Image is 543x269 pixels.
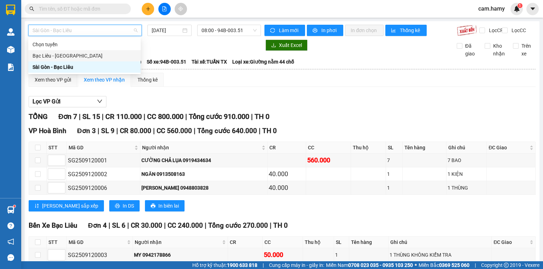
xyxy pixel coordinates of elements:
[208,221,268,229] span: Tổng cước 270.000
[105,112,142,121] span: CR 110.000
[47,142,67,154] th: STT
[102,112,104,121] span: |
[68,184,139,192] div: SG2509120006
[33,97,60,106] span: Lọc VP Gửi
[29,221,77,229] span: Bến Xe Bạc Liêu
[446,142,487,154] th: Ghi chú
[7,46,14,53] img: warehouse-icon
[255,112,269,121] span: TH 0
[504,263,509,268] span: copyright
[142,144,260,151] span: Người nhận
[29,6,34,11] span: search
[251,112,253,121] span: |
[33,52,136,60] div: Bạc Liêu - [GEOGRAPHIC_DATA]
[518,3,522,8] sup: 1
[265,40,308,51] button: downloadXuất Excel
[7,206,14,214] img: warehouse-icon
[269,183,305,193] div: 40.000
[345,25,384,36] button: In đơn chọn
[33,41,136,48] div: Chọn tuyến
[68,251,132,259] div: SG2509120003
[273,221,288,229] span: TH 0
[7,222,14,229] span: question-circle
[79,112,81,121] span: |
[69,238,125,246] span: Mã GD
[67,167,140,181] td: SG2509120002
[197,127,257,135] span: Tổng cước 640.000
[194,127,195,135] span: |
[279,41,302,49] span: Xuất Excel
[142,3,154,15] button: plus
[264,250,302,260] div: 50.000
[387,170,402,178] div: 1
[334,237,349,248] th: SL
[82,112,100,121] span: SL 15
[164,221,166,229] span: |
[88,221,107,229] span: Đơn 4
[47,237,67,248] th: STT
[185,112,187,121] span: |
[202,25,257,36] span: 08:00 - 94B-003.51
[7,28,14,36] img: warehouse-icon
[138,76,158,84] div: Thống kê
[415,264,417,267] span: ⚪️
[448,184,486,192] div: 1 THÙNG
[307,155,350,165] div: 560.000
[28,50,141,61] div: Bạc Liêu - Sài Gòn
[271,43,276,48] span: download
[58,112,77,121] span: Đơn 7
[157,127,192,135] span: CC 560.000
[313,28,319,34] span: printer
[192,261,257,269] span: Hỗ trợ kỹ thuật:
[162,6,167,11] span: file-add
[153,127,155,135] span: |
[29,96,106,107] button: Lọc VP Gửi
[270,221,271,229] span: |
[175,3,187,15] button: aim
[189,112,249,121] span: Tổng cước 910.000
[227,262,257,268] strong: 1900 633 818
[448,170,486,178] div: 1 KIỆN
[28,39,141,50] div: Chọn tuyến
[439,262,469,268] strong: 0369 525 060
[69,144,133,151] span: Mã GD
[270,28,276,34] span: sync
[263,237,303,248] th: CC
[351,142,386,154] th: Thu hộ
[306,142,351,154] th: CC
[385,25,427,36] button: bar-chartThống kê
[67,181,140,195] td: SG2509120006
[519,3,521,8] span: 1
[326,261,413,269] span: Miền Nam
[494,238,528,246] span: ĐC Giao
[141,156,266,164] div: CƯỜNG CHẢ LỤA 0919434634
[264,25,305,36] button: syncLàm mới
[33,63,136,71] div: Sài Gòn - Bạc Liêu
[144,112,145,121] span: |
[146,6,151,11] span: plus
[151,203,156,209] span: printer
[489,144,528,151] span: ĐC Giao
[530,6,536,12] span: caret-down
[109,221,110,229] span: |
[116,127,118,135] span: |
[448,156,486,164] div: 7 BAO
[192,58,227,66] span: Tài xế: TUẤN TX
[391,28,397,34] span: bar-chart
[387,156,402,164] div: 7
[67,154,140,167] td: SG2509120001
[39,5,122,13] input: Tìm tên, số ĐT hoặc mã đơn
[29,200,104,211] button: sort-ascending[PERSON_NAME] sắp xếp
[29,127,66,135] span: VP Hoà Bình
[42,202,98,210] span: [PERSON_NAME] sắp xếp
[147,112,183,121] span: CC 800.000
[262,127,277,135] span: TH 0
[457,25,477,36] img: 9k=
[29,112,48,121] span: TỔNG
[526,3,539,15] button: caret-down
[145,200,185,211] button: printerIn biên lai
[403,142,446,154] th: Tên hàng
[263,261,264,269] span: |
[68,170,139,179] div: SG2509120002
[490,42,508,58] span: Kho nhận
